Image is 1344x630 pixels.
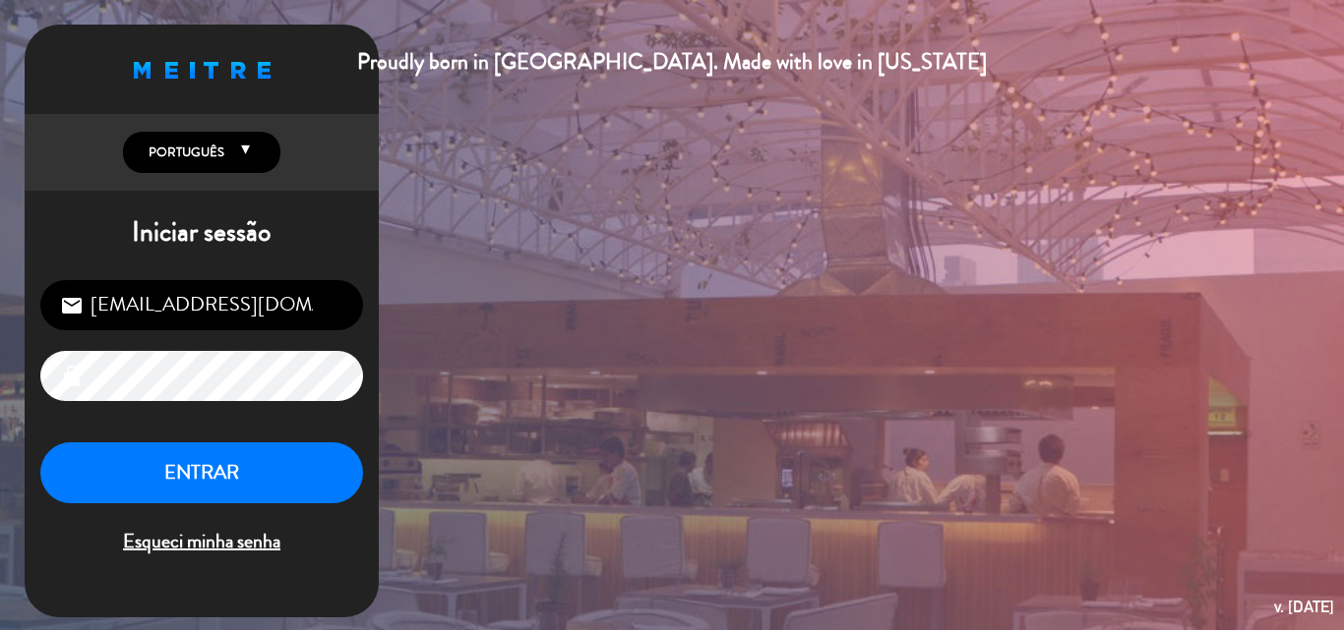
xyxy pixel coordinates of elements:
button: ENTRAR [40,442,363,504]
input: Correio eletrônico [40,280,363,330]
i: email [60,294,84,317]
h1: Iniciar sessão [25,216,379,250]
div: v. [DATE] [1274,594,1334,620]
span: Português [144,143,224,162]
span: Esqueci minha senha [40,526,363,558]
i: lock [60,365,84,388]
